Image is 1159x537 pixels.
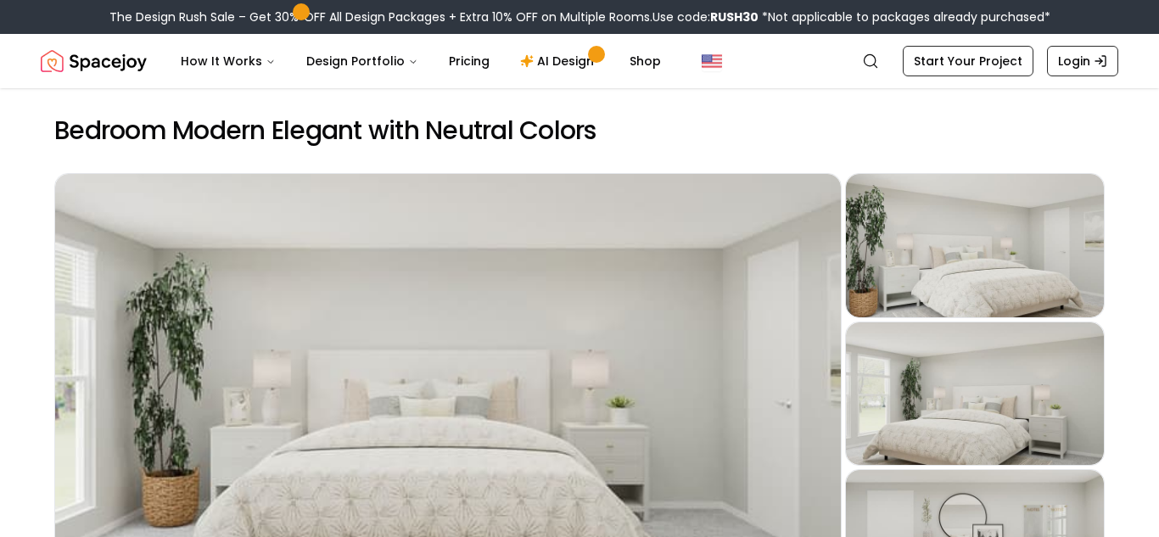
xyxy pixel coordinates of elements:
span: Use code: [652,8,759,25]
a: Login [1047,46,1118,76]
img: Spacejoy Logo [41,44,147,78]
a: Start Your Project [903,46,1033,76]
a: Spacejoy [41,44,147,78]
b: RUSH30 [710,8,759,25]
button: Design Portfolio [293,44,432,78]
a: Pricing [435,44,503,78]
img: United States [702,51,722,71]
button: How It Works [167,44,289,78]
div: The Design Rush Sale – Get 30% OFF All Design Packages + Extra 10% OFF on Multiple Rooms. [109,8,1050,25]
nav: Global [41,34,1118,88]
a: AI Design [507,44,613,78]
nav: Main [167,44,675,78]
span: *Not applicable to packages already purchased* [759,8,1050,25]
a: Shop [616,44,675,78]
h2: Bedroom Modern Elegant with Neutral Colors [54,115,1105,146]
